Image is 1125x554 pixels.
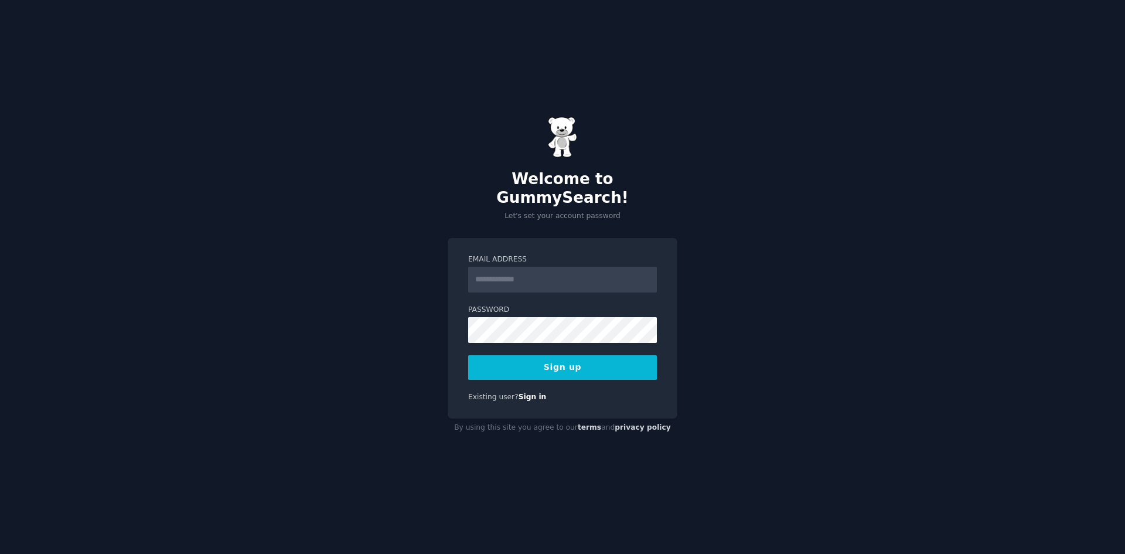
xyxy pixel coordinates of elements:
p: Let's set your account password [448,211,677,222]
a: terms [578,423,601,431]
a: Sign in [519,393,547,401]
a: privacy policy [615,423,671,431]
span: Existing user? [468,393,519,401]
label: Password [468,305,657,315]
label: Email Address [468,254,657,265]
img: Gummy Bear [548,117,577,158]
button: Sign up [468,355,657,380]
div: By using this site you agree to our and [448,419,677,437]
h2: Welcome to GummySearch! [448,170,677,207]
